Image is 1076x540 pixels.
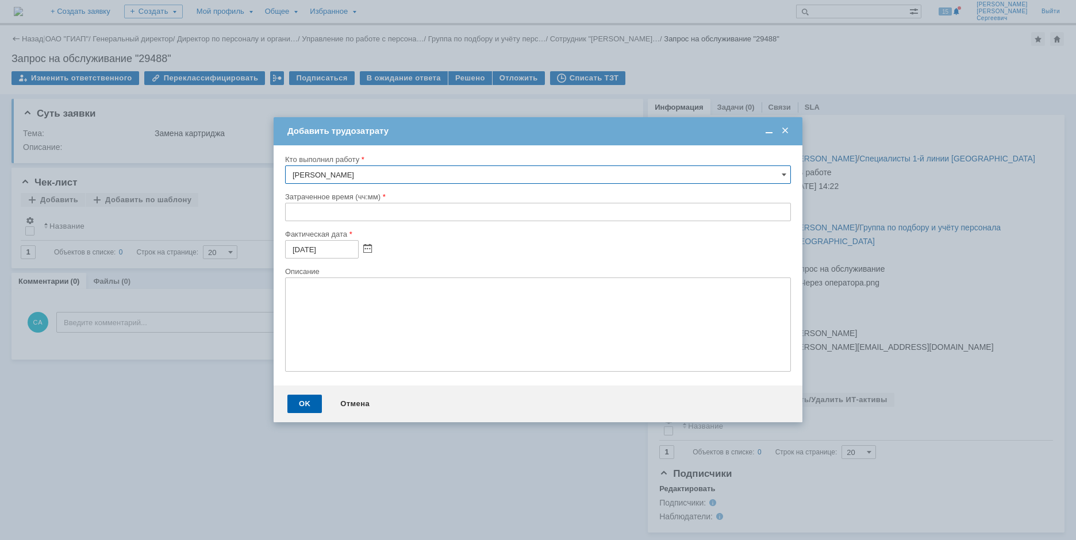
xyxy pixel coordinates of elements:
div: Кто выполнил работу [285,156,789,163]
div: Затраченное время (чч:мм) [285,193,789,200]
div: Фактическая дата [285,230,789,238]
span: Свернуть (Ctrl + M) [763,126,775,136]
span: Закрыть [779,126,791,136]
div: Описание [285,268,789,275]
div: Добавить трудозатрату [287,126,791,136]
